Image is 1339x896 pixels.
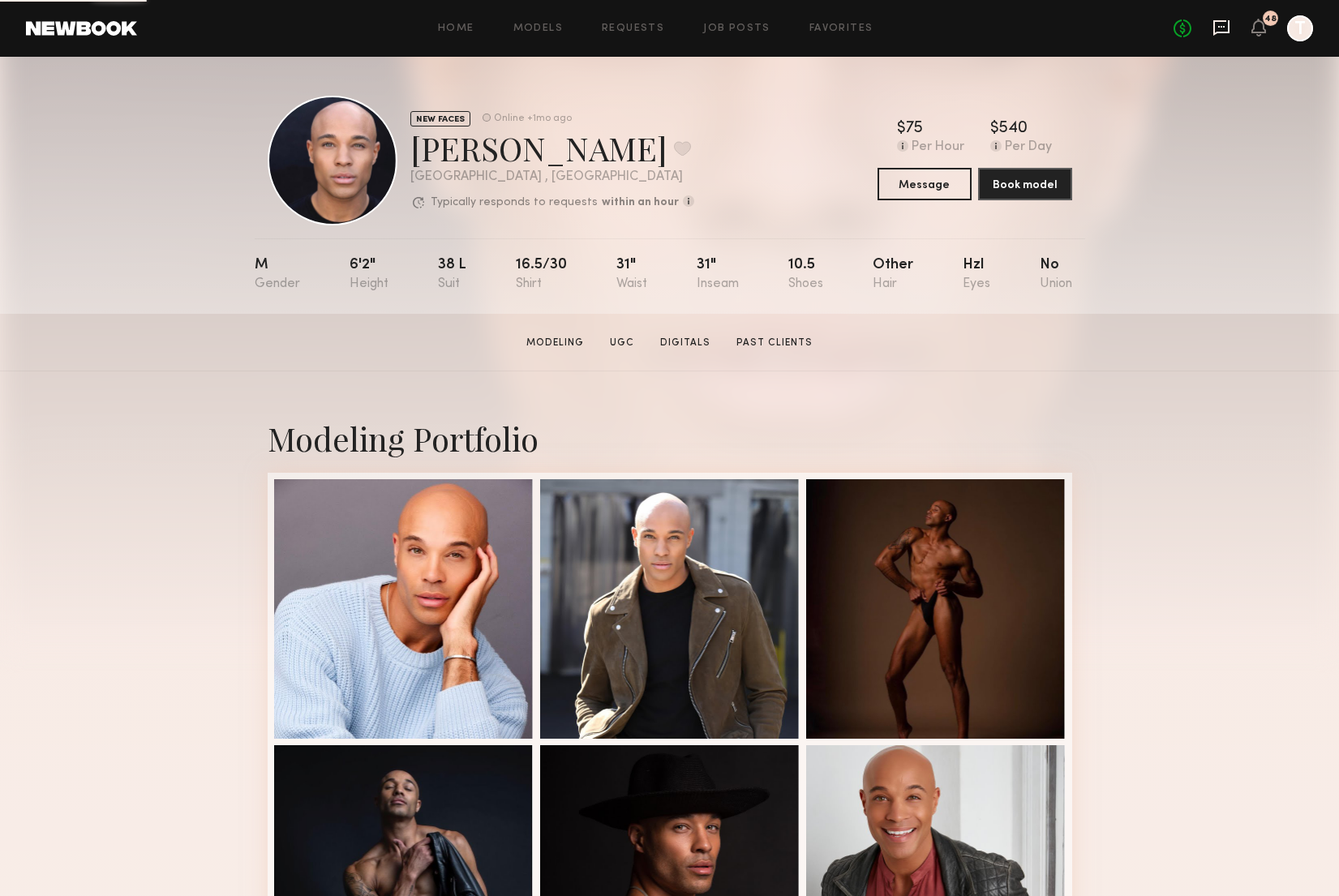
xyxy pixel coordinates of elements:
[255,258,300,291] div: M
[513,24,563,34] a: Models
[268,417,1072,460] div: Modeling Portfolio
[1040,258,1072,291] div: No
[438,24,474,34] a: Home
[788,258,823,291] div: 10.5
[410,111,470,126] div: NEW FACES
[602,24,664,34] a: Requests
[616,258,647,291] div: 31"
[1005,140,1052,155] div: Per Day
[878,168,972,200] button: Message
[809,24,873,34] a: Favorites
[410,126,694,169] div: [PERSON_NAME]
[990,121,999,137] div: $
[516,258,567,291] div: 16.5/30
[697,258,739,291] div: 31"
[730,336,819,350] a: Past Clients
[1287,15,1313,41] a: T
[897,121,906,137] div: $
[494,114,572,124] div: Online +1mo ago
[1264,15,1277,24] div: 48
[906,121,923,137] div: 75
[703,24,770,34] a: Job Posts
[603,336,641,350] a: UGC
[963,258,990,291] div: Hzl
[999,121,1028,137] div: 540
[654,336,717,350] a: Digitals
[912,140,964,155] div: Per Hour
[520,336,590,350] a: Modeling
[410,170,694,184] div: [GEOGRAPHIC_DATA] , [GEOGRAPHIC_DATA]
[978,168,1072,200] button: Book model
[438,258,466,291] div: 38 l
[350,258,388,291] div: 6'2"
[602,197,679,208] b: within an hour
[431,197,598,208] p: Typically responds to requests
[873,258,913,291] div: Other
